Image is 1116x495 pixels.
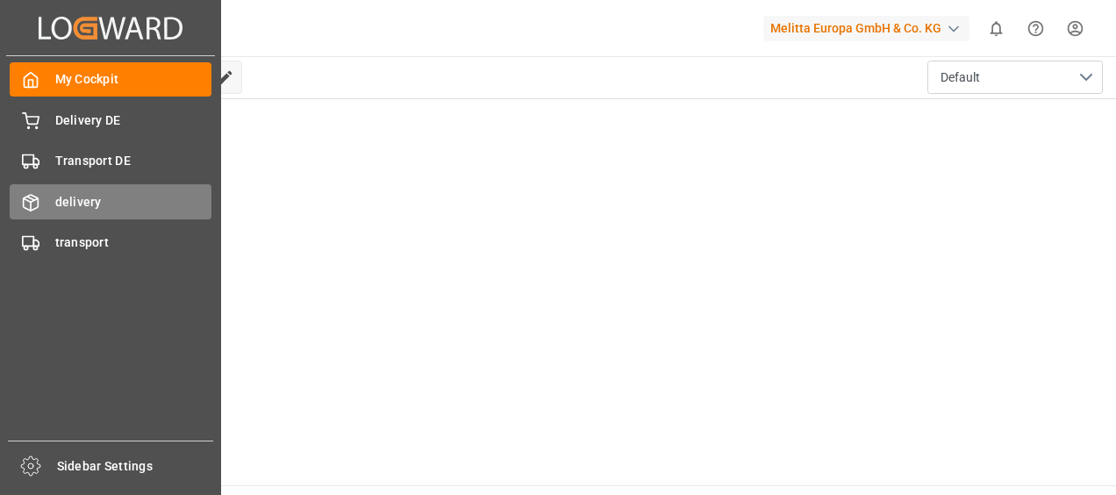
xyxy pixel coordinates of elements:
[55,152,212,170] span: Transport DE
[10,144,211,178] a: Transport DE
[10,62,211,97] a: My Cockpit
[55,193,212,212] span: delivery
[55,233,212,252] span: transport
[10,103,211,137] a: Delivery DE
[10,226,211,260] a: transport
[927,61,1103,94] button: open menu
[57,457,214,476] span: Sidebar Settings
[941,68,980,87] span: Default
[55,111,212,130] span: Delivery DE
[55,70,212,89] span: My Cockpit
[10,184,211,219] a: delivery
